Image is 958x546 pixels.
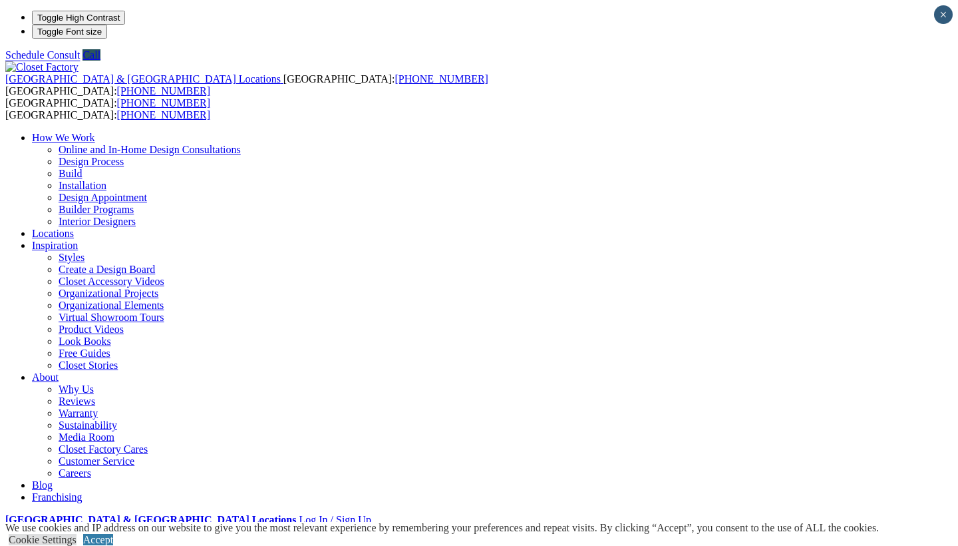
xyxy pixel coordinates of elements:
a: Installation [59,180,106,191]
a: About [32,372,59,383]
button: Toggle Font size [32,25,107,39]
a: [PHONE_NUMBER] [117,85,210,97]
a: Locations [32,228,74,239]
a: Media Room [59,431,114,443]
a: Careers [59,467,91,479]
a: Cookie Settings [9,534,77,545]
a: Closet Factory Cares [59,443,148,455]
a: Organizational Elements [59,300,164,311]
a: Blog [32,479,53,491]
a: Sustainability [59,419,117,431]
a: Closet Stories [59,360,118,371]
a: Warranty [59,408,98,419]
a: Organizational Projects [59,288,158,299]
a: Design Process [59,156,124,167]
div: We use cookies and IP address on our website to give you the most relevant experience by remember... [5,522,879,534]
a: Build [59,168,82,179]
button: Toggle High Contrast [32,11,125,25]
a: Interior Designers [59,216,136,227]
span: Toggle Font size [37,27,102,37]
a: Styles [59,252,84,263]
a: [PHONE_NUMBER] [117,109,210,121]
a: Virtual Showroom Tours [59,312,164,323]
a: Accept [83,534,113,545]
a: Free Guides [59,348,110,359]
a: Closet Accessory Videos [59,276,164,287]
a: [GEOGRAPHIC_DATA] & [GEOGRAPHIC_DATA] Locations [5,73,283,85]
a: Inspiration [32,240,78,251]
a: [PHONE_NUMBER] [117,97,210,109]
a: Product Videos [59,324,124,335]
button: Close [934,5,953,24]
a: Schedule Consult [5,49,80,61]
span: [GEOGRAPHIC_DATA]: [GEOGRAPHIC_DATA]: [5,73,488,97]
a: [PHONE_NUMBER] [395,73,488,85]
a: Why Us [59,384,94,395]
a: Builder Programs [59,204,134,215]
a: Customer Service [59,455,134,467]
span: [GEOGRAPHIC_DATA]: [GEOGRAPHIC_DATA]: [5,97,210,121]
a: Call [82,49,100,61]
span: [GEOGRAPHIC_DATA] & [GEOGRAPHIC_DATA] Locations [5,73,281,85]
a: Reviews [59,396,95,407]
a: Franchising [32,491,82,503]
a: Design Appointment [59,192,147,203]
span: Toggle High Contrast [37,13,120,23]
a: Log In / Sign Up [299,514,371,525]
a: How We Work [32,132,95,143]
img: Closet Factory [5,61,79,73]
a: [GEOGRAPHIC_DATA] & [GEOGRAPHIC_DATA] Locations [5,514,296,525]
a: Online and In-Home Design Consultations [59,144,241,155]
a: Look Books [59,336,111,347]
a: Create a Design Board [59,264,155,275]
